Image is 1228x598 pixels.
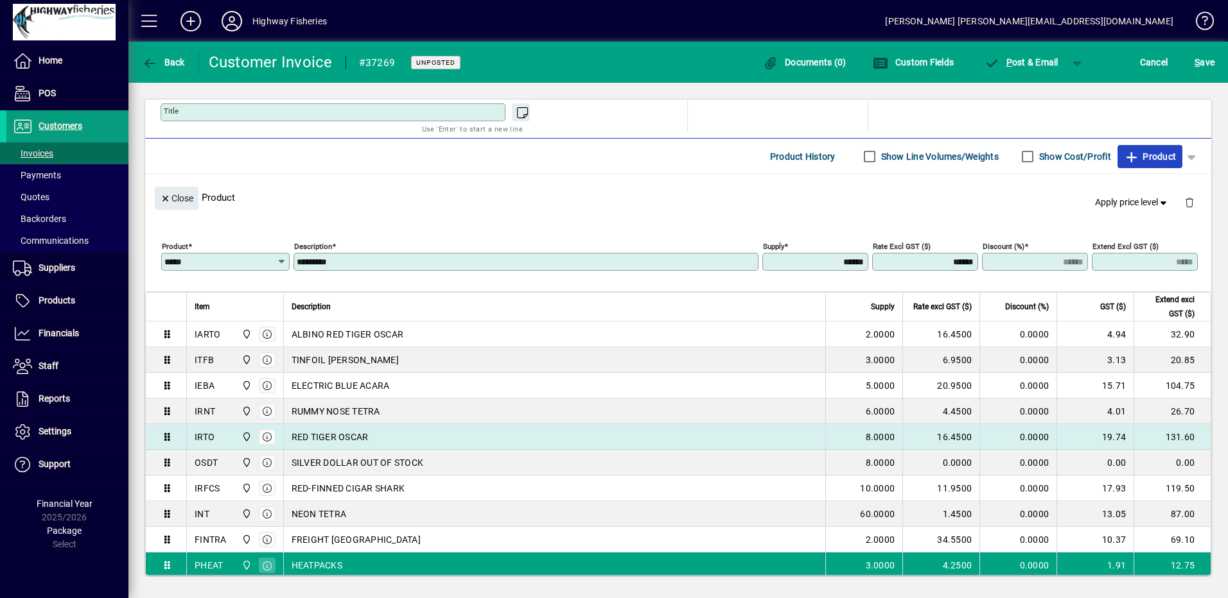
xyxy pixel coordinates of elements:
[6,383,128,415] a: Reports
[1134,347,1211,373] td: 20.85
[866,405,895,418] span: 6.0000
[238,379,253,393] span: Highway Fisheries Ltd
[866,559,895,572] span: 3.0000
[238,507,253,521] span: Highway Fisheries Ltd
[979,321,1057,347] td: 0.0000
[195,482,220,495] div: IRFCS
[195,379,215,392] div: IEBA
[195,508,209,520] div: INT
[1057,347,1134,373] td: 3.13
[879,150,999,163] label: Show Line Volumes/Weights
[195,328,220,341] div: IARTO
[152,192,202,203] app-page-header-button: Close
[292,431,369,443] span: RED TIGER OSCAR
[39,295,75,305] span: Products
[39,426,71,436] span: Settings
[195,300,210,314] span: Item
[866,456,895,469] span: 8.0000
[911,482,972,495] div: 11.9500
[1095,196,1170,209] span: Apply price level
[209,52,333,73] div: Customer Invoice
[1186,3,1212,44] a: Knowledge Base
[913,300,972,314] span: Rate excl GST ($)
[195,405,215,418] div: IRNT
[211,10,252,33] button: Profile
[39,459,71,469] span: Support
[765,145,841,168] button: Product History
[1090,191,1175,214] button: Apply price level
[1134,475,1211,501] td: 119.50
[6,448,128,481] a: Support
[885,11,1173,31] div: [PERSON_NAME] [PERSON_NAME][EMAIL_ADDRESS][DOMAIN_NAME]
[292,533,421,546] span: FREIGHT [GEOGRAPHIC_DATA]
[1174,196,1205,208] app-page-header-button: Delete
[162,242,188,251] mat-label: Product
[911,379,972,392] div: 20.9500
[1057,424,1134,450] td: 19.74
[6,45,128,77] a: Home
[1100,300,1126,314] span: GST ($)
[1057,501,1134,527] td: 13.05
[763,242,784,251] mat-label: Supply
[128,51,199,74] app-page-header-button: Back
[1092,242,1159,251] mat-label: Extend excl GST ($)
[1134,450,1211,475] td: 0.00
[195,354,214,366] div: ITFB
[866,431,895,443] span: 8.0000
[1137,51,1171,74] button: Cancel
[238,327,253,341] span: Highway Fisheries Ltd
[763,57,846,67] span: Documents (0)
[422,121,523,136] mat-hint: Use 'Enter' to start a new line
[1142,293,1195,321] span: Extend excl GST ($)
[1118,145,1182,168] button: Product
[911,354,972,366] div: 6.9500
[979,501,1057,527] td: 0.0000
[984,57,1058,67] span: ost & Email
[1140,52,1168,73] span: Cancel
[39,393,70,404] span: Reports
[1134,373,1211,398] td: 104.75
[979,424,1057,450] td: 0.0000
[6,416,128,448] a: Settings
[911,431,972,443] div: 16.4500
[238,533,253,547] span: Highway Fisheries Ltd
[871,300,895,314] span: Supply
[47,525,82,536] span: Package
[866,533,895,546] span: 2.0000
[760,51,850,74] button: Documents (0)
[6,186,128,208] a: Quotes
[911,559,972,572] div: 4.2500
[1057,475,1134,501] td: 17.93
[983,242,1024,251] mat-label: Discount (%)
[860,482,895,495] span: 10.0000
[238,404,253,418] span: Highway Fisheries Ltd
[195,431,215,443] div: IRTO
[13,235,89,246] span: Communications
[6,208,128,230] a: Backorders
[1057,373,1134,398] td: 15.71
[39,328,79,338] span: Financials
[252,11,327,31] div: Highway Fisheries
[6,78,128,110] a: POS
[238,456,253,470] span: Highway Fisheries Ltd
[1057,398,1134,424] td: 4.01
[359,53,396,73] div: #37269
[979,398,1057,424] td: 0.0000
[238,430,253,444] span: Highway Fisheries Ltd
[145,174,1211,221] div: Product
[39,55,62,65] span: Home
[911,405,972,418] div: 4.4500
[39,121,82,131] span: Customers
[979,475,1057,501] td: 0.0000
[39,361,58,371] span: Staff
[1195,57,1200,67] span: S
[195,559,223,572] div: PHEAT
[1134,321,1211,347] td: 32.90
[1006,57,1012,67] span: P
[1174,187,1205,218] button: Delete
[1037,150,1111,163] label: Show Cost/Profit
[979,373,1057,398] td: 0.0000
[866,354,895,366] span: 3.0000
[866,379,895,392] span: 5.0000
[6,142,128,164] a: Invoices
